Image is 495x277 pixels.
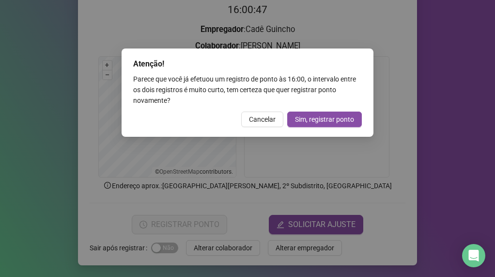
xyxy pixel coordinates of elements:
[249,114,276,125] span: Cancelar
[295,114,354,125] span: Sim, registrar ponto
[241,112,283,127] button: Cancelar
[287,112,362,127] button: Sim, registrar ponto
[133,74,362,106] div: Parece que você já efetuou um registro de ponto às 16:00 , o intervalo entre os dois registros é ...
[133,58,362,70] div: Atenção!
[462,244,485,267] div: Open Intercom Messenger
